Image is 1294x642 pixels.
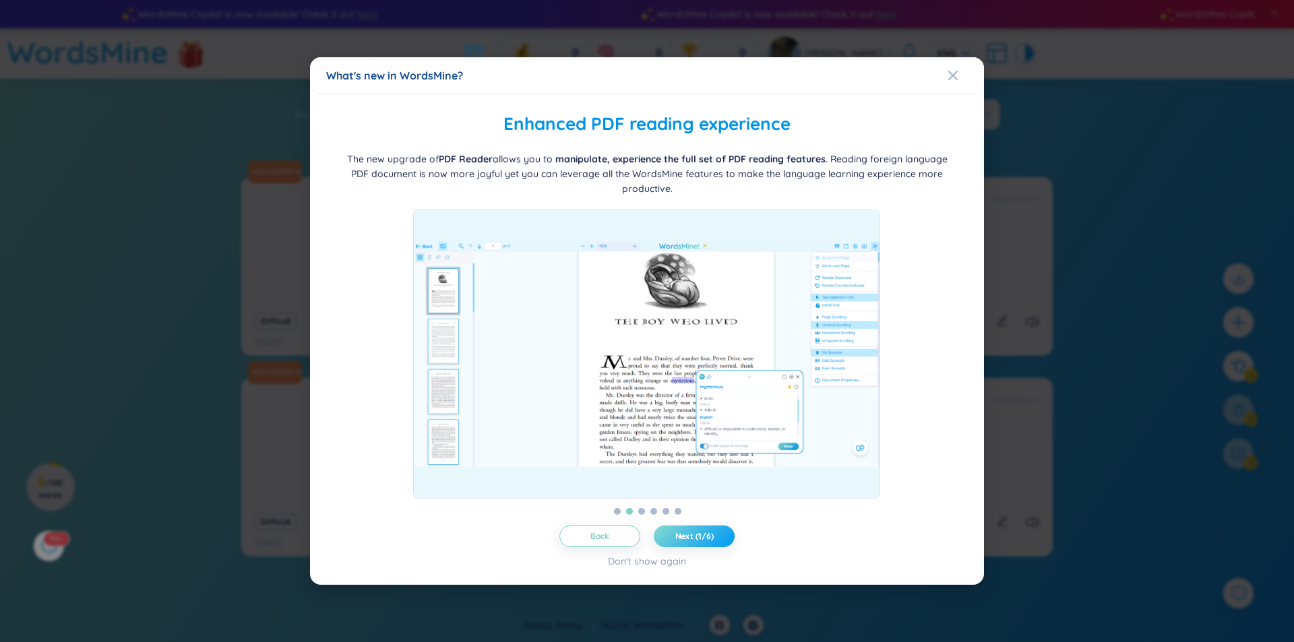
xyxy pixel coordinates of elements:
button: 4 [650,508,657,515]
button: 5 [663,508,669,515]
span: Next (1/6) [675,531,714,542]
div: What's new in WordsMine? [326,68,968,83]
button: 1 [614,508,621,515]
b: PDF Reader [439,153,493,165]
span: The new upgrade of allows you to . Reading foreign language PDF document is now more joyful yet y... [347,153,948,195]
h2: Enhanced PDF reading experience [326,110,968,138]
div: Don't show again [608,554,686,569]
span: Back [590,531,610,542]
b: manipulate, experience the full set of PDF reading features [555,153,826,165]
button: Back [559,525,640,547]
button: Close [948,57,984,94]
button: 6 [675,508,681,515]
button: 2 [626,508,633,515]
button: Next (1/6) [654,525,735,547]
button: 3 [638,508,645,515]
